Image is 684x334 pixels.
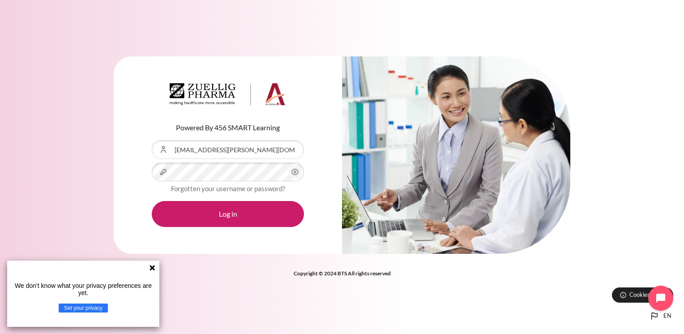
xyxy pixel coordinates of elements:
button: Cookies notice [612,287,673,303]
button: Log in [152,201,304,227]
strong: Copyright © 2024 BTS All rights reserved [294,270,391,277]
input: Username or Email Address [152,140,304,159]
span: en [663,312,671,321]
a: Forgotten your username or password? [171,184,285,193]
img: Architeck [170,83,286,106]
p: We don't know what your privacy preferences are yet. [11,282,156,296]
span: Cookies notice [629,291,667,299]
a: Architeck [170,83,286,109]
button: Set your privacy [59,304,108,313]
p: Powered By 456 SMART Learning [152,122,304,133]
button: Languages [646,307,675,325]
